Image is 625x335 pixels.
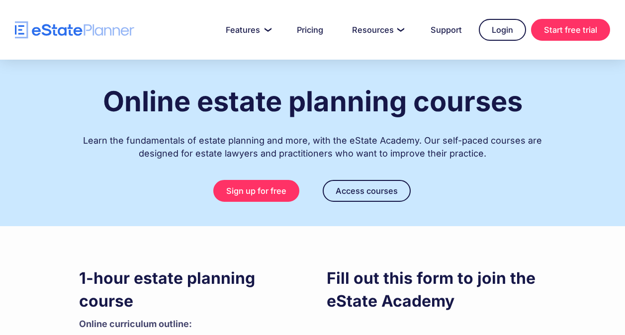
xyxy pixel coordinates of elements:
a: Sign up for free [213,180,299,202]
h1: Online estate planning courses [103,86,523,117]
a: Login [479,19,526,41]
a: Pricing [285,20,335,40]
a: Support [419,20,474,40]
a: Access courses [323,180,411,202]
h3: 1-hour estate planning course [79,267,299,313]
a: Features [214,20,280,40]
div: Learn the fundamentals of estate planning and more, with the eState Academy. Our self-paced cours... [79,124,546,160]
h3: Fill out this form to join the eState Academy [327,267,546,313]
strong: Online curriculum outline: ‍ [79,319,192,329]
a: Resources [340,20,414,40]
a: Start free trial [531,19,610,41]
